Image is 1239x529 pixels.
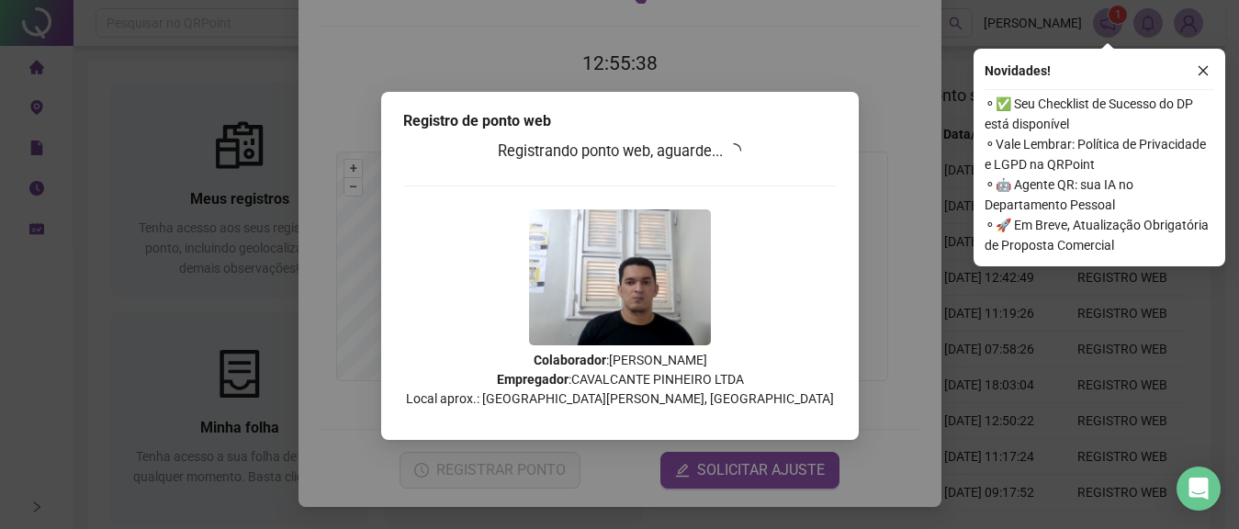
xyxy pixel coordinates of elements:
strong: Colaborador [533,353,605,367]
h3: Registrando ponto web, aguarde... [403,140,837,163]
span: Novidades ! [985,61,1051,81]
span: loading [725,141,742,159]
span: ⚬ 🤖 Agente QR: sua IA no Departamento Pessoal [985,174,1214,215]
div: Registro de ponto web [403,110,837,132]
p: : [PERSON_NAME] : CAVALCANTE PINHEIRO LTDA Local aprox.: [GEOGRAPHIC_DATA][PERSON_NAME], [GEOGRAP... [403,351,837,409]
span: close [1197,64,1210,77]
img: 2Q== [529,209,711,345]
span: ⚬ Vale Lembrar: Política de Privacidade e LGPD na QRPoint [985,134,1214,174]
div: Open Intercom Messenger [1177,467,1221,511]
strong: Empregador [496,372,568,387]
span: ⚬ ✅ Seu Checklist de Sucesso do DP está disponível [985,94,1214,134]
span: ⚬ 🚀 Em Breve, Atualização Obrigatória de Proposta Comercial [985,215,1214,255]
